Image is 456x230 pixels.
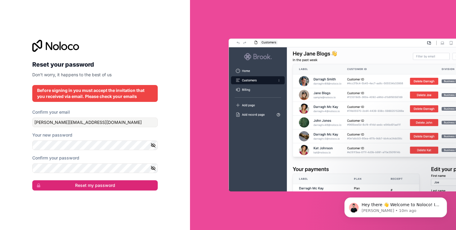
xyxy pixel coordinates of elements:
input: Confirm password [32,163,158,173]
h2: Reset your password [32,59,158,70]
div: Before signing in you must accept the invitation that you received via email. Please check your e... [37,87,153,99]
p: Don't worry, it happens to the best of us [32,72,158,78]
iframe: Intercom notifications message [335,185,456,227]
label: Confirm your email [32,109,70,115]
input: Email address [32,118,158,127]
label: Confirm your password [32,155,79,161]
label: Your new password [32,132,72,138]
button: Reset my password [32,180,158,191]
input: Password [32,140,158,150]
